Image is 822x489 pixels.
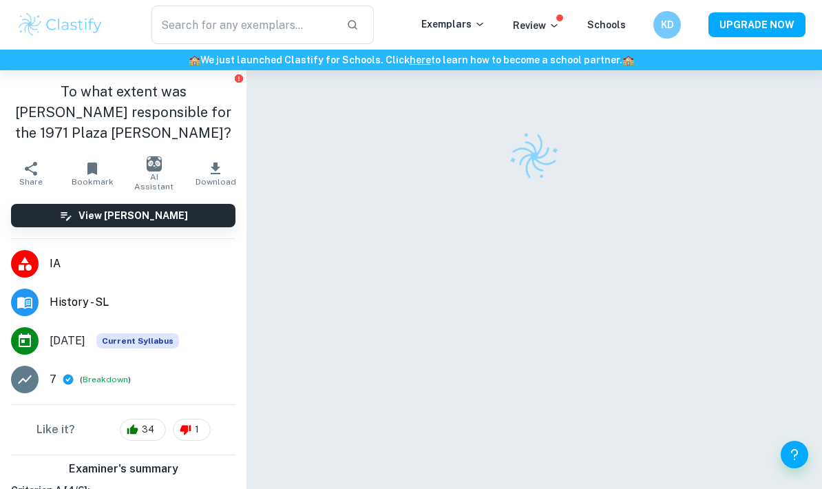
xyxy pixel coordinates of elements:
[502,124,567,189] img: Clastify logo
[96,333,179,348] div: This exemplar is based on the current syllabus. Feel free to refer to it for inspiration/ideas wh...
[185,154,247,193] button: Download
[233,73,244,83] button: Report issue
[83,373,128,386] button: Breakdown
[196,177,236,187] span: Download
[513,18,560,33] p: Review
[131,172,177,191] span: AI Assistant
[151,6,335,44] input: Search for any exemplars...
[147,156,162,171] img: AI Assistant
[653,11,681,39] button: KD
[19,177,43,187] span: Share
[6,461,241,477] h6: Examiner's summary
[11,81,235,143] h1: To what extent was [PERSON_NAME] responsible for the 1971 Plaza [PERSON_NAME]?
[17,11,104,39] img: Clastify logo
[587,19,626,30] a: Schools
[50,371,56,388] p: 7
[173,419,211,441] div: 1
[72,177,114,187] span: Bookmark
[50,256,235,272] span: IA
[11,204,235,227] button: View [PERSON_NAME]
[622,54,634,65] span: 🏫
[36,422,75,438] h6: Like it?
[781,441,808,468] button: Help and Feedback
[660,17,675,32] h6: KD
[421,17,485,32] p: Exemplars
[134,423,162,437] span: 34
[96,333,179,348] span: Current Syllabus
[50,294,235,311] span: History - SL
[3,52,819,67] h6: We just launched Clastify for Schools. Click to learn how to become a school partner.
[50,333,85,349] span: [DATE]
[80,373,131,386] span: ( )
[189,54,200,65] span: 🏫
[123,154,185,193] button: AI Assistant
[410,54,431,65] a: here
[708,12,805,37] button: UPGRADE NOW
[187,423,207,437] span: 1
[62,154,124,193] button: Bookmark
[120,419,166,441] div: 34
[78,208,188,223] h6: View [PERSON_NAME]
